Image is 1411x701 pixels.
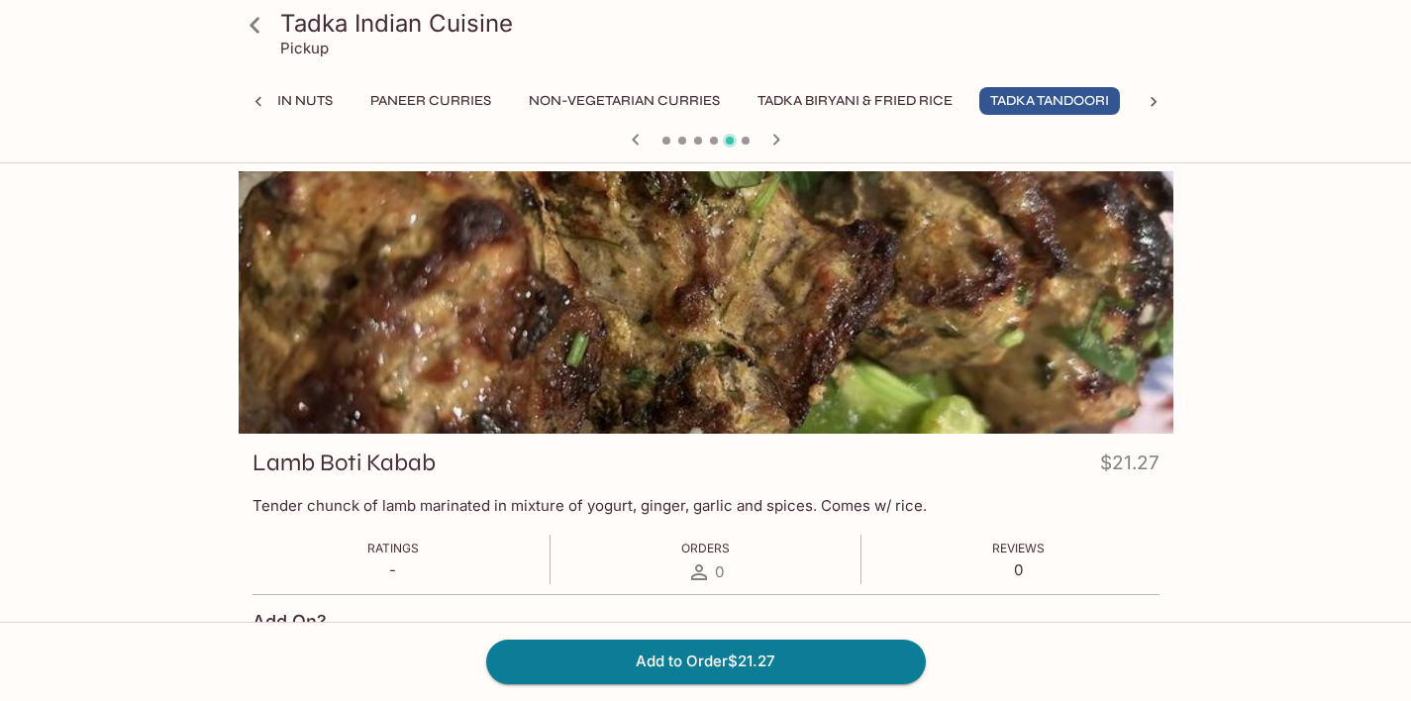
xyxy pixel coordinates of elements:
[252,448,436,478] h3: Lamb Boti Kabab
[280,8,1165,39] h3: Tadka Indian Cuisine
[252,611,327,633] h4: Add On?
[747,87,963,115] button: Tadka Biryani & Fried Rice
[239,171,1173,434] div: Lamb Boti Kabab
[979,87,1120,115] button: Tadka Tandoori
[518,87,731,115] button: Non-Vegetarian Curries
[359,87,502,115] button: Paneer Curries
[486,640,926,683] button: Add to Order$21.27
[992,541,1045,555] span: Reviews
[367,560,419,579] p: -
[367,541,419,555] span: Ratings
[715,562,724,581] span: 0
[992,560,1045,579] p: 0
[681,541,730,555] span: Orders
[1100,448,1159,486] h4: $21.27
[280,39,329,57] p: Pickup
[252,496,1159,515] p: Tender chunck of lamb marinated in mixture of yogurt, ginger, garlic and spices. Comes w/ rice.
